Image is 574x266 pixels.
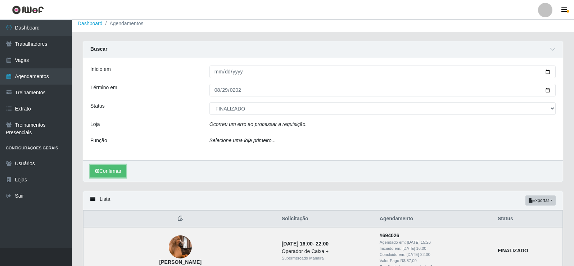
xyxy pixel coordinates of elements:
[90,165,126,177] button: Confirmar
[78,21,103,26] a: Dashboard
[209,84,556,96] input: 00/00/0000
[282,241,329,247] strong: -
[209,121,307,127] i: Ocorreu um erro ao processar a requisição.
[380,252,489,258] div: Concluido em:
[493,211,563,227] th: Status
[402,246,426,251] time: [DATE] 16:00
[282,255,371,261] div: Supermercado Manaira
[90,137,107,144] label: Função
[209,66,556,78] input: 00/00/0000
[159,259,202,265] strong: [PERSON_NAME]
[498,248,528,253] strong: FINALIZADO
[380,233,399,238] strong: # 694026
[72,15,574,32] nav: breadcrumb
[380,239,489,245] div: Agendado em:
[90,46,107,52] strong: Buscar
[282,248,371,255] div: Operador de Caixa +
[380,245,489,252] div: Iniciado em:
[90,84,117,91] label: Término em
[90,121,100,128] label: Loja
[209,137,276,143] i: Selecione uma loja primeiro...
[90,66,111,73] label: Início em
[83,191,563,210] div: Lista
[375,211,493,227] th: Agendamento
[90,102,105,110] label: Status
[407,240,431,244] time: [DATE] 15:26
[525,195,556,206] button: Exportar
[277,211,375,227] th: Solicitação
[12,5,44,14] img: CoreUI Logo
[406,252,430,257] time: [DATE] 22:00
[380,258,489,264] div: Valor Pago: R$ 87,00
[103,20,144,27] li: Agendamentos
[316,241,329,247] time: 22:00
[282,241,313,247] time: [DATE] 16:00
